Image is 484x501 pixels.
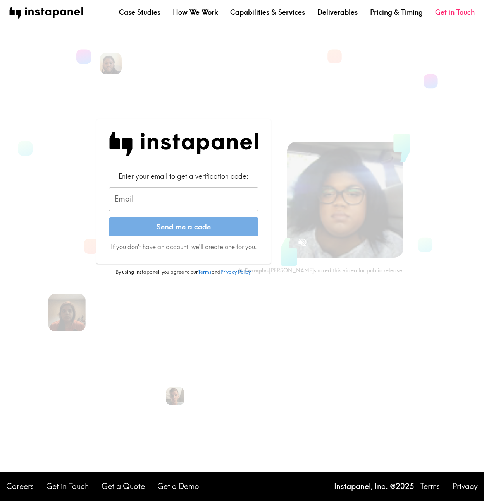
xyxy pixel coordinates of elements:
[109,171,258,181] div: Enter your email to get a verification code:
[370,7,423,17] a: Pricing & Timing
[46,481,89,492] a: Get in Touch
[100,53,122,74] img: Bill
[453,481,478,492] a: Privacy
[166,387,184,405] img: Eric
[109,217,258,237] button: Send me a code
[9,7,83,19] img: instapanel
[96,268,271,275] p: By using Instapanel, you agree to our and .
[230,7,305,17] a: Capabilities & Services
[157,481,199,492] a: Get a Demo
[294,234,311,251] button: Sound is off
[334,481,414,492] p: Instapanel, Inc. © 2025
[6,481,34,492] a: Careers
[245,267,266,274] b: Example
[220,268,250,275] a: Privacy Policy
[317,7,358,17] a: Deliverables
[420,481,440,492] a: Terms
[119,7,160,17] a: Case Studies
[109,132,258,156] img: Instapanel
[48,294,86,331] img: Trish
[173,7,218,17] a: How We Work
[435,7,475,17] a: Get in Touch
[238,267,403,274] div: - [PERSON_NAME] shared this video for public release.
[109,243,258,251] p: If you don't have an account, we'll create one for you.
[102,481,145,492] a: Get a Quote
[198,268,212,275] a: Terms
